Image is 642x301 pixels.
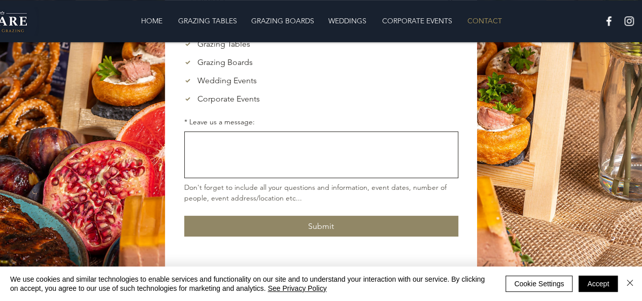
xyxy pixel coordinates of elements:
a: GRAZING BOARDS [244,11,321,31]
div: Corporate Events [197,93,260,105]
p: GRAZING BOARDS [246,11,319,31]
a: CONTACT [460,11,509,31]
button: Submit [184,216,458,237]
textarea: Leave us a message: [185,136,458,174]
p: GRAZING TABLES [173,11,242,31]
div: Wedding Events [197,75,257,87]
p: CORPORATE EVENTS [377,11,457,31]
img: White Facebook Icon [602,15,615,27]
button: Accept [579,276,618,292]
iframe: Wix Chat [594,253,642,301]
a: CORPORATE EVENTS [375,11,460,31]
img: White Instagram Icon [623,15,635,27]
p: HOME [136,11,167,31]
div: Grazing Tables [197,38,250,50]
a: See Privacy Policy [268,284,327,292]
img: Close [624,277,636,289]
button: Cookie Settings [505,276,572,292]
a: HOME [133,11,171,31]
div: Grazing Boards [197,56,253,69]
a: WEDDINGS [321,11,375,31]
span: We use cookies and similar technologies to enable services and functionality on our site and to u... [10,275,490,293]
p: WEDDINGS [323,11,371,31]
button: Close [624,275,636,293]
a: GRAZING TABLES [171,11,244,31]
span: Submit [308,221,334,231]
p: CONTACT [462,11,507,31]
label: Leave us a message: [184,117,255,127]
nav: Site [73,11,569,31]
span: Don't forget to include all your questions and information, event dates, number of people, event ... [184,183,449,203]
ul: Social Bar [602,15,635,27]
